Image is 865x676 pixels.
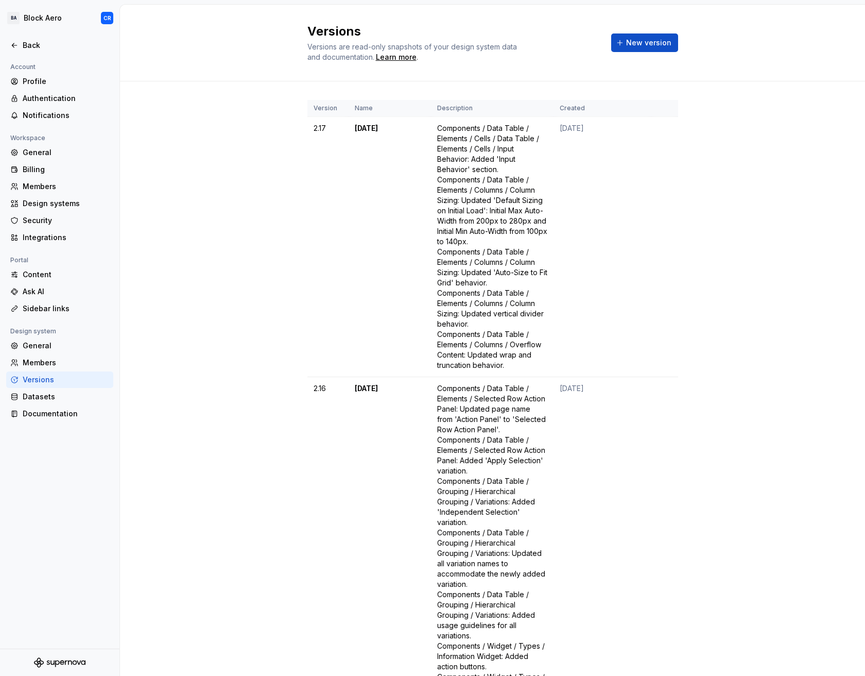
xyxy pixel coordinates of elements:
[23,232,109,243] div: Integrations
[6,283,113,300] a: Ask AI
[6,132,49,144] div: Workspace
[611,33,678,52] button: New version
[6,337,113,354] a: General
[23,341,109,351] div: General
[6,371,113,388] a: Versions
[23,147,109,158] div: General
[23,164,109,175] div: Billing
[23,375,109,385] div: Versions
[6,161,113,178] a: Billing
[6,266,113,283] a: Content
[23,409,109,419] div: Documentation
[23,110,109,121] div: Notifications
[103,14,111,22] div: CR
[6,61,40,73] div: Account
[626,38,671,48] span: New version
[349,117,431,377] td: [DATE]
[23,76,109,87] div: Profile
[6,229,113,246] a: Integrations
[553,100,651,117] th: Created
[2,7,117,29] button: BABlock AeroCR
[6,37,113,54] a: Back
[23,198,109,209] div: Design systems
[23,93,109,104] div: Authentication
[6,178,113,195] a: Members
[7,12,20,24] div: BA
[376,52,417,62] a: Learn more
[23,40,109,50] div: Back
[6,300,113,317] a: Sidebar links
[23,181,109,192] div: Members
[553,117,651,377] td: [DATE]
[6,354,113,371] a: Members
[24,13,62,23] div: Block Aero
[23,269,109,280] div: Content
[6,388,113,405] a: Datasets
[307,42,517,61] span: Versions are read-only snapshots of your design system data and documentation.
[23,303,109,314] div: Sidebar links
[307,100,349,117] th: Version
[6,325,60,337] div: Design system
[431,100,553,117] th: Description
[6,212,113,229] a: Security
[34,657,85,668] svg: Supernova Logo
[6,195,113,212] a: Design systems
[23,392,109,402] div: Datasets
[6,405,113,422] a: Documentation
[437,123,547,370] div: Components / Data Table / Elements / Cells / Data Table / Elements / Cells / Input Behavior: Adde...
[374,54,418,61] span: .
[23,215,109,226] div: Security
[23,358,109,368] div: Members
[307,117,349,377] td: 2.17
[349,100,431,117] th: Name
[6,144,113,161] a: General
[6,90,113,107] a: Authentication
[6,107,113,124] a: Notifications
[307,23,599,40] h2: Versions
[6,73,113,90] a: Profile
[23,286,109,297] div: Ask AI
[6,254,32,266] div: Portal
